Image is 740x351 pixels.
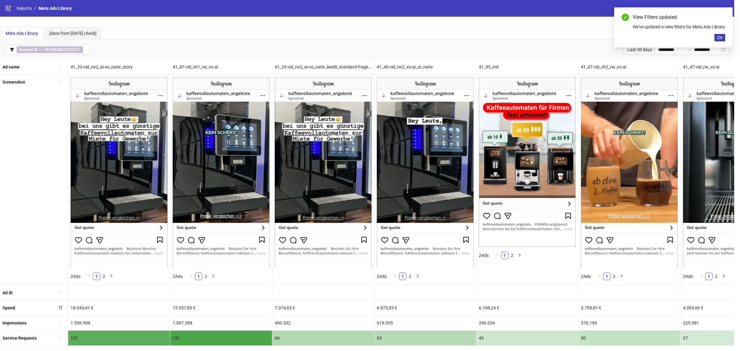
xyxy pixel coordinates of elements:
[622,14,629,21] span: check-circle
[633,14,725,21] div: View Filters updated
[714,34,725,41] button: OK
[633,23,725,30] div: We've updated a view filters for Meta Ads Library
[718,14,725,20] a: Close
[717,35,723,40] span: OK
